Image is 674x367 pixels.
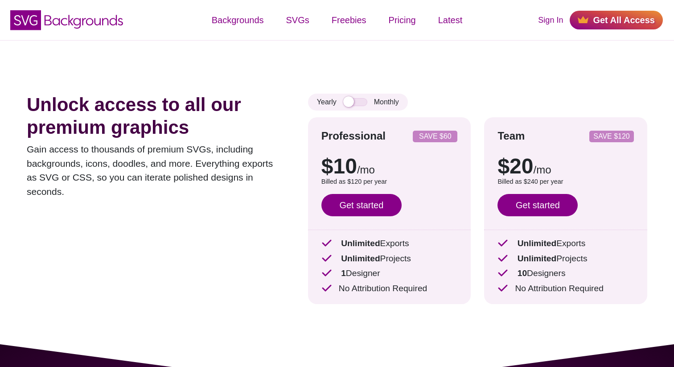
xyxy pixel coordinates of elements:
span: /mo [357,164,375,176]
span: /mo [534,164,551,176]
strong: Professional [321,130,386,142]
a: Pricing [378,7,427,33]
div: Yearly Monthly [308,94,408,111]
p: Gain access to thousands of premium SVGs, including backgrounds, icons, doodles, and more. Everyt... [27,142,281,198]
p: SAVE $120 [593,133,630,140]
a: SVGs [275,7,321,33]
a: Get All Access [570,11,663,29]
a: Sign In [538,14,563,26]
strong: Team [497,130,525,142]
strong: 1 [341,268,346,278]
p: Billed as $240 per year [497,177,634,187]
p: SAVE $60 [416,133,454,140]
p: Projects [321,252,458,265]
p: Projects [497,252,634,265]
strong: 10 [518,268,527,278]
h1: Unlock access to all our premium graphics [27,94,281,139]
a: Backgrounds [201,7,275,33]
p: Exports [321,237,458,250]
p: Designer [321,267,458,280]
p: No Attribution Required [497,282,634,295]
p: Designers [497,267,634,280]
p: No Attribution Required [321,282,458,295]
strong: Unlimited [341,254,380,263]
strong: Unlimited [518,254,556,263]
strong: Unlimited [341,239,380,248]
a: Latest [427,7,473,33]
strong: Unlimited [518,239,556,248]
a: Get started [321,194,402,216]
p: Billed as $120 per year [321,177,458,187]
a: Freebies [321,7,378,33]
p: $20 [497,156,634,177]
p: $10 [321,156,458,177]
a: Get started [497,194,578,216]
p: Exports [497,237,634,250]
